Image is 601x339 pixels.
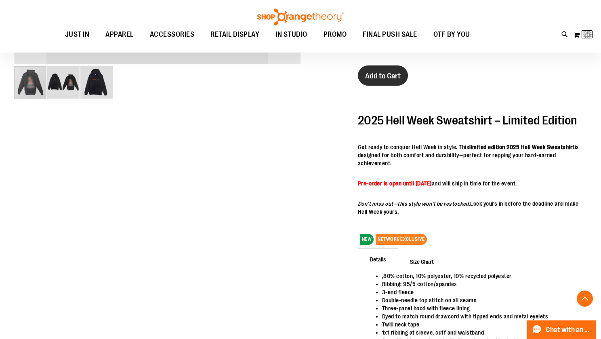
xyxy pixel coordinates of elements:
[382,272,579,280] li: ,80% cotton, 10% polyester, 10% recycled polyester
[360,234,374,245] span: NEW
[358,179,587,187] p: and will ship in time for the event.
[105,25,134,44] span: APPAREL
[57,25,98,44] a: JUST IN
[376,234,427,245] span: NETWORK EXCLUSIVE
[315,25,355,44] a: PROMO
[358,65,408,86] button: Add to Cart
[382,280,579,288] li: Ribbing: 95/5 cotton/spandex
[469,144,575,150] strong: limited edition 2025 Hell Week Sweatshirt
[14,65,47,99] div: image 1 of 3
[358,143,587,167] p: Get ready to conquer Hell Week in style. This is designed for both comfort and durability—perfect...
[358,200,587,216] p: Lock yours in before the deadline and make Hell Week yours.
[546,326,591,334] span: Chat with an Expert
[324,25,347,44] span: PROMO
[150,25,195,44] span: ACCESSORIES
[358,180,432,187] strong: Pre-order is open until [DATE]
[527,320,597,339] button: Chat with an Expert
[355,25,425,44] a: FINAL PUSH SALE
[358,114,587,127] h2: 2025 Hell Week Sweatshirt – Limited Edition
[358,248,398,270] span: Details
[65,25,90,44] span: JUST IN
[582,29,592,39] img: Loading...
[398,251,446,272] span: Size Chart
[267,25,315,44] a: IN STUDIO
[382,328,579,337] li: 1x1 ribbing at sleeve, cuff and waistband
[425,25,478,44] a: OTF BY YOU
[382,296,579,304] li: Double-needle top stitch on all seams
[382,304,579,312] li: Three-panel hood with fleece lining
[47,66,80,99] img: 2025 Hell Week Hooded Sweatshirt
[210,25,259,44] span: RETAIL DISPLAY
[573,28,593,41] button: Loading...
[80,65,113,99] div: image 3 of 3
[382,312,579,320] li: Dyed to match round drawcord with tipped ends and metal eyelets
[142,25,203,44] a: ACCESSORIES
[275,25,307,44] span: IN STUDIO
[47,65,80,99] div: image 2 of 3
[358,200,471,207] em: Don’t miss out—this style won’t be restocked.
[577,291,593,307] button: Back To Top
[382,288,579,296] li: 3-end fleece
[365,72,401,80] span: Add to Cart
[80,66,113,99] img: 2025 Hell Week Hooded Sweatshirt
[202,25,267,44] a: RETAIL DISPLAY
[256,8,345,25] img: Shop Orangetheory
[433,25,470,44] span: OTF BY YOU
[363,25,417,44] span: FINAL PUSH SALE
[382,320,579,328] li: Twill neck tape
[97,25,142,44] a: APPAREL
